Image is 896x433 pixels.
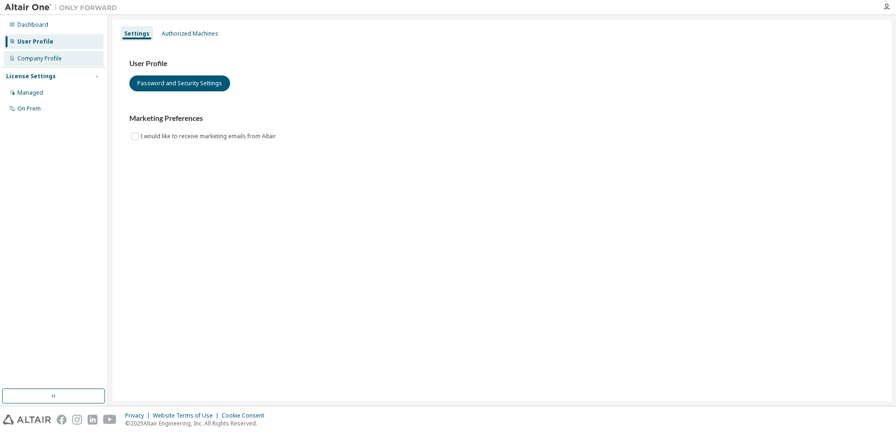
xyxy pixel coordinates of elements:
div: On Prem [17,105,41,112]
div: Dashboard [17,21,48,29]
div: Settings [124,30,149,37]
div: Privacy [125,412,153,419]
img: instagram.svg [72,415,82,425]
button: Password and Security Settings [129,75,230,91]
img: youtube.svg [103,415,117,425]
div: Authorized Machines [162,30,218,37]
p: © 2025 Altair Engineering, Inc. All Rights Reserved. [125,419,270,427]
label: I would like to receive marketing emails from Altair [141,131,278,142]
h3: User Profile [129,59,874,68]
img: facebook.svg [57,415,67,425]
h3: Marketing Preferences [129,114,874,123]
img: altair_logo.svg [3,415,51,425]
img: Altair One [5,3,122,12]
img: linkedin.svg [88,415,97,425]
div: Website Terms of Use [153,412,222,419]
div: License Settings [6,73,56,80]
div: User Profile [17,38,53,45]
div: Company Profile [17,55,62,62]
div: Cookie Consent [222,412,270,419]
div: Managed [17,89,43,97]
